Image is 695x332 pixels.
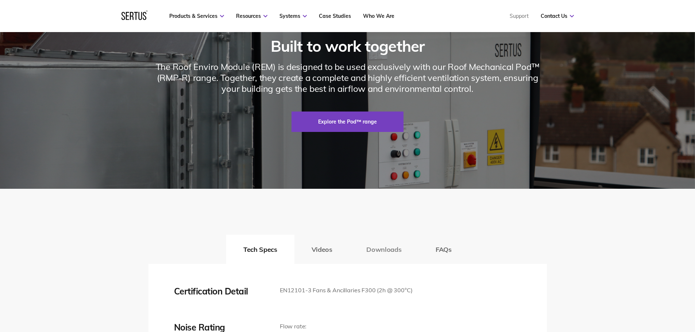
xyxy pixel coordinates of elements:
[319,13,351,19] a: Case Studies
[280,323,306,330] span: Flow rate:
[148,61,547,94] div: The Roof Enviro Module (REM) is designed to be used exclusively with our Roof Mechanical Pod™ (RM...
[418,235,469,264] button: FAQs
[169,13,224,19] a: Products & Services
[405,286,407,294] span: °
[291,112,404,132] a: Explore the Pod™ range
[407,286,413,294] span: C)
[349,235,418,264] button: Downloads
[280,286,405,294] span: EN12101-3 Fans & Ancillaries F300 (2h @ 300
[363,13,394,19] a: Who We Are
[294,235,350,264] button: Videos
[541,13,574,19] a: Contact Us
[236,13,267,19] a: Resources
[564,247,695,332] iframe: Chat Widget
[271,37,425,56] div: Built to work together
[174,286,269,297] div: Certification Detail
[510,13,529,19] a: Support
[279,13,307,19] a: Systems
